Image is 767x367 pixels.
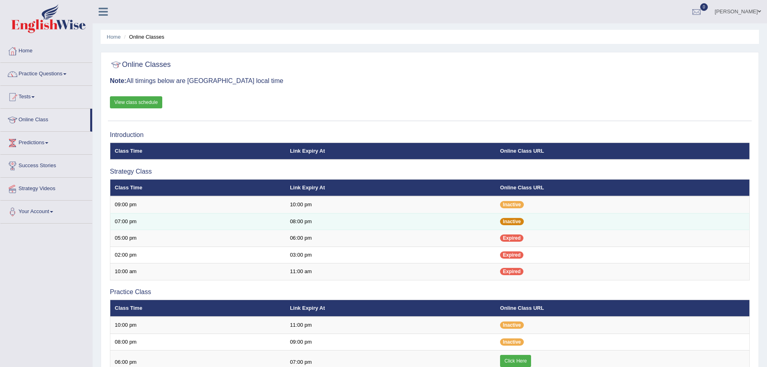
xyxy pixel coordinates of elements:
td: 10:00 pm [110,317,286,334]
h3: Strategy Class [110,168,750,175]
h3: Practice Class [110,288,750,296]
th: Link Expiry At [285,179,496,196]
td: 09:00 pm [285,334,496,350]
td: 03:00 pm [285,247,496,263]
td: 08:00 pm [110,334,286,350]
th: Link Expiry At [285,300,496,317]
h3: Introduction [110,131,750,139]
a: Practice Questions [0,63,92,83]
td: 05:00 pm [110,230,286,247]
li: Online Classes [122,33,164,41]
th: Online Class URL [496,300,749,317]
th: Class Time [110,300,286,317]
a: Your Account [0,201,92,221]
a: Home [0,40,92,60]
th: Online Class URL [496,143,749,160]
a: View class schedule [110,96,162,108]
th: Online Class URL [496,179,749,196]
span: Inactive [500,201,524,208]
span: Inactive [500,218,524,225]
th: Class Time [110,179,286,196]
h3: All timings below are [GEOGRAPHIC_DATA] local time [110,77,750,85]
span: 0 [700,3,708,11]
td: 10:00 pm [285,196,496,213]
span: Expired [500,251,523,259]
th: Class Time [110,143,286,160]
b: Note: [110,77,126,84]
td: 10:00 am [110,263,286,280]
th: Link Expiry At [285,143,496,160]
span: Inactive [500,321,524,329]
td: 06:00 pm [285,230,496,247]
td: 09:00 pm [110,196,286,213]
a: Strategy Videos [0,178,92,198]
td: 11:00 pm [285,317,496,334]
td: 07:00 pm [110,213,286,230]
span: Expired [500,268,523,275]
td: 11:00 am [285,263,496,280]
a: Tests [0,86,92,106]
a: Home [107,34,121,40]
h2: Online Classes [110,59,171,71]
a: Success Stories [0,155,92,175]
td: 08:00 pm [285,213,496,230]
a: Predictions [0,132,92,152]
span: Inactive [500,338,524,346]
span: Expired [500,234,523,242]
td: 02:00 pm [110,247,286,263]
a: Click Here [500,355,531,367]
a: Online Class [0,109,90,129]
